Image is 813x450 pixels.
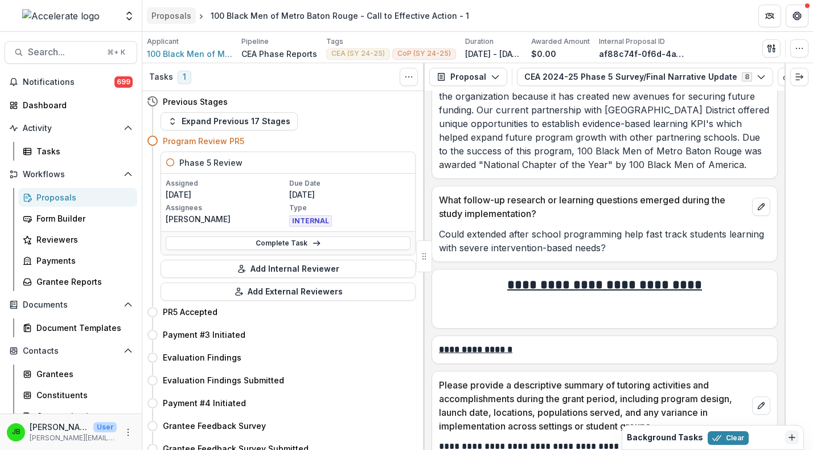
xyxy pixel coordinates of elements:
[36,389,128,401] div: Constituents
[36,255,128,267] div: Payments
[752,198,770,216] button: edit
[147,48,232,60] a: 100 Black Men of Metro Baton Rouge
[23,99,128,111] div: Dashboard
[121,5,137,27] button: Open entity switcher
[93,422,117,432] p: User
[397,50,451,58] span: CoP (SY 24-25)
[708,431,749,445] button: Clear
[18,209,137,228] a: Form Builder
[211,10,469,22] div: 100 Black Men of Metro Baton Rouge - Call to Effective Action - 1
[439,378,748,433] p: Please provide a descriptive summary of tutoring activities and accomplishments during the grant ...
[147,7,474,24] nav: breadcrumb
[752,396,770,415] button: edit
[163,329,245,341] h4: Payment #3 Initiated
[439,193,748,220] p: What follow-up research or learning questions emerged during the study implementation?
[289,189,410,201] p: [DATE]
[465,36,494,47] p: Duration
[23,300,119,310] span: Documents
[30,421,89,433] p: [PERSON_NAME]
[36,191,128,203] div: Proposals
[289,178,410,189] p: Due Date
[785,431,799,444] button: Dismiss
[36,234,128,246] div: Reviewers
[18,251,137,270] a: Payments
[531,48,556,60] p: $0.00
[289,215,332,227] span: INTERNAL
[627,433,703,443] h2: Background Tasks
[163,397,246,409] h4: Payment #4 Initiated
[439,76,770,171] p: The Accelerate-funded research/study has been thoroughly beneficial to the organization because i...
[331,50,385,58] span: CEA (SY 24-25)
[161,283,416,301] button: Add External Reviewers
[400,68,418,86] button: Toggle View Cancelled Tasks
[18,365,137,383] a: Grantees
[517,68,773,86] button: CEA 2024-25 Phase 5 Survey/Final Narrative Update8
[163,420,266,432] h4: Grantee Feedback Survey
[161,260,416,278] button: Add Internal Reviewer
[28,47,100,58] span: Search...
[18,386,137,404] a: Constituents
[179,157,243,169] h5: Phase 5 Review
[5,342,137,360] button: Open Contacts
[599,48,684,60] p: af88c74f-0f6d-4a10-a7c1-2e90042841e4
[163,351,241,363] h4: Evaluation Findings
[5,41,137,64] button: Search...
[326,36,343,47] p: Tags
[778,68,796,86] button: View Attached Files
[18,142,137,161] a: Tasks
[36,276,128,288] div: Grantee Reports
[599,36,665,47] p: Internal Proposal ID
[36,410,128,422] div: Communications
[12,428,20,436] div: Jennifer Bronson
[531,36,590,47] p: Awarded Amount
[166,203,287,213] p: Assignees
[36,368,128,380] div: Grantees
[758,5,781,27] button: Partners
[790,68,808,86] button: Expand right
[23,77,114,87] span: Notifications
[163,96,228,108] h4: Previous Stages
[289,203,410,213] p: Type
[114,76,133,88] span: 699
[178,71,191,84] span: 1
[166,189,287,201] p: [DATE]
[105,46,128,59] div: ⌘ + K
[5,165,137,183] button: Open Workflows
[5,296,137,314] button: Open Documents
[36,145,128,157] div: Tasks
[241,36,269,47] p: Pipeline
[149,72,173,82] h3: Tasks
[5,119,137,137] button: Open Activity
[5,73,137,91] button: Notifications699
[22,9,100,23] img: Accelerate logo
[439,227,770,255] p: Could extended after school programming help fast track students learning with severe interventio...
[429,68,507,86] button: Proposal
[161,112,298,130] button: Expand Previous 17 Stages
[465,48,522,60] p: [DATE] - [DATE]
[18,272,137,291] a: Grantee Reports
[166,236,410,250] a: Complete Task
[786,5,808,27] button: Get Help
[30,433,117,443] p: [PERSON_NAME][EMAIL_ADDRESS][PERSON_NAME][DOMAIN_NAME]
[18,188,137,207] a: Proposals
[23,124,119,133] span: Activity
[36,322,128,334] div: Document Templates
[241,48,317,60] p: CEA Phase Reports
[121,426,135,439] button: More
[18,230,137,249] a: Reviewers
[151,10,191,22] div: Proposals
[23,346,119,356] span: Contacts
[18,318,137,337] a: Document Templates
[147,7,196,24] a: Proposals
[147,36,179,47] p: Applicant
[23,170,119,179] span: Workflows
[36,212,128,224] div: Form Builder
[5,96,137,114] a: Dashboard
[18,407,137,426] a: Communications
[166,213,287,225] p: [PERSON_NAME]
[166,178,287,189] p: Assigned
[163,135,244,147] h4: Program Review PR5
[163,374,284,386] h4: Evaluation Findings Submitted
[163,306,217,318] h4: PR5 Accepted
